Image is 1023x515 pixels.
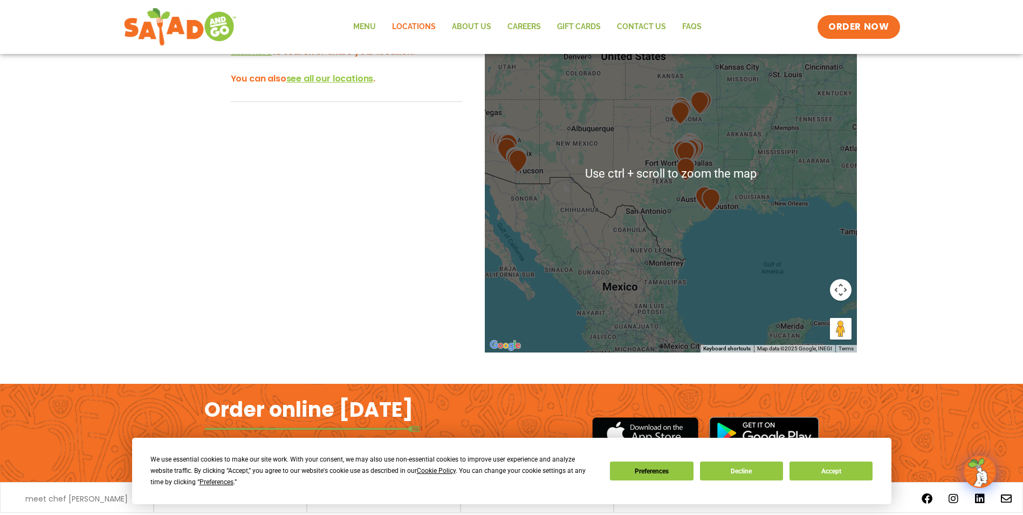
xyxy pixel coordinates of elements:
[384,15,444,39] a: Locations
[417,467,456,475] span: Cookie Policy
[592,416,698,451] img: appstore
[200,478,234,486] span: Preferences
[123,5,237,49] img: new-SAG-logo-768×292
[789,462,873,480] button: Accept
[204,396,413,423] h2: Order online [DATE]
[231,31,463,85] h3: Hey there! We'd love to show you what's nearby - to search or share your location. You can also .
[830,279,852,301] button: Map camera controls
[549,15,609,39] a: GIFT CARDS
[674,15,710,39] a: FAQs
[965,457,995,487] img: wpChatIcon
[700,462,783,480] button: Decline
[345,15,710,39] nav: Menu
[839,345,854,351] a: Terms (opens in new tab)
[703,345,751,353] button: Keyboard shortcuts
[609,15,674,39] a: Contact Us
[25,495,128,503] a: meet chef [PERSON_NAME]
[757,345,832,351] span: Map data ©2025 Google, INEGI
[345,15,384,39] a: Menu
[828,21,889,33] span: ORDER NOW
[830,318,852,340] button: Drag Pegman onto the map to open Street View
[132,438,891,504] div: Cookie Consent Prompt
[204,426,420,432] img: fork
[444,15,499,39] a: About Us
[499,15,549,39] a: Careers
[150,454,597,488] div: We use essential cookies to make our site work. With your consent, we may also use non-essential ...
[488,338,523,353] img: Google
[818,15,900,39] a: ORDER NOW
[709,417,819,449] img: google_play
[286,72,374,85] span: see all our locations
[610,462,693,480] button: Preferences
[488,338,523,353] a: Open this area in Google Maps (opens a new window)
